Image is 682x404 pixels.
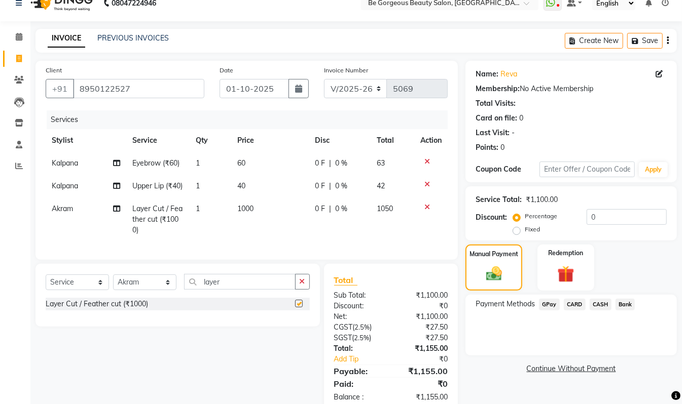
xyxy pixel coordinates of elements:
[476,164,540,175] div: Coupon Code
[564,299,586,310] span: CARD
[476,212,507,223] div: Discount:
[476,299,535,309] span: Payment Methods
[329,158,331,169] span: |
[476,69,498,79] div: Name:
[48,29,85,48] a: INVOICE
[402,354,455,365] div: ₹0
[334,322,353,332] span: CGST
[616,299,635,310] span: Bank
[590,299,612,310] span: CASH
[391,392,455,402] div: ₹1,155.00
[468,363,675,374] a: Continue Without Payment
[526,194,558,205] div: ₹1,100.00
[327,365,391,377] div: Payable:
[414,129,448,152] th: Action
[519,113,523,124] div: 0
[481,265,507,283] img: _cash.svg
[476,113,517,124] div: Card on file:
[327,301,391,311] div: Discount:
[391,378,455,390] div: ₹0
[132,181,183,190] span: Upper Lip (₹40)
[46,299,148,309] div: Layer Cut / Feather cut (₹1000)
[52,181,78,190] span: Kalpana
[627,33,663,49] button: Save
[639,162,668,177] button: Apply
[238,158,246,168] span: 60
[335,181,347,191] span: 0 %
[309,129,371,152] th: Disc
[132,158,180,168] span: Eyebrow (₹60)
[525,225,540,234] label: Fixed
[232,129,309,152] th: Price
[377,204,393,213] span: 1050
[315,204,325,214] span: 0 F
[391,301,455,311] div: ₹0
[500,69,517,79] a: Reva
[512,128,515,138] div: -
[46,66,62,75] label: Client
[476,98,516,109] div: Total Visits:
[196,181,200,190] span: 1
[327,333,391,343] div: ( )
[391,322,455,333] div: ₹27.50
[476,128,510,138] div: Last Visit:
[500,142,505,153] div: 0
[391,311,455,322] div: ₹1,100.00
[377,158,385,168] span: 63
[97,33,169,43] a: PREVIOUS INVOICES
[315,158,325,169] span: 0 F
[327,392,391,402] div: Balance :
[329,181,331,191] span: |
[132,204,183,234] span: Layer Cut / Feather cut (₹1000)
[327,354,402,365] a: Add Tip
[196,158,200,168] span: 1
[335,158,347,169] span: 0 %
[355,323,370,331] span: 2.5%
[52,158,78,168] span: Kalpana
[327,311,391,322] div: Net:
[52,204,73,213] span: Akram
[391,333,455,343] div: ₹27.50
[315,181,325,191] span: 0 F
[327,290,391,301] div: Sub Total:
[391,365,455,377] div: ₹1,155.00
[190,129,232,152] th: Qty
[476,84,667,94] div: No Active Membership
[476,84,520,94] div: Membership:
[540,161,635,177] input: Enter Offer / Coupon Code
[377,181,385,190] span: 42
[552,264,580,285] img: _gift.svg
[334,275,357,286] span: Total
[327,322,391,333] div: ( )
[238,204,254,213] span: 1000
[46,129,126,152] th: Stylist
[548,249,583,258] label: Redemption
[329,204,331,214] span: |
[565,33,623,49] button: Create New
[539,299,560,310] span: GPay
[371,129,414,152] th: Total
[220,66,233,75] label: Date
[126,129,190,152] th: Service
[391,343,455,354] div: ₹1,155.00
[476,142,498,153] div: Points:
[476,194,522,205] div: Service Total:
[184,274,296,290] input: Search or Scan
[196,204,200,213] span: 1
[525,212,557,221] label: Percentage
[470,250,518,259] label: Manual Payment
[73,79,204,98] input: Search by Name/Mobile/Email/Code
[47,110,455,129] div: Services
[354,334,370,342] span: 2.5%
[335,204,347,214] span: 0 %
[327,378,391,390] div: Paid:
[391,290,455,301] div: ₹1,100.00
[327,343,391,354] div: Total:
[46,79,74,98] button: +91
[324,66,368,75] label: Invoice Number
[238,181,246,190] span: 40
[334,333,352,342] span: SGST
